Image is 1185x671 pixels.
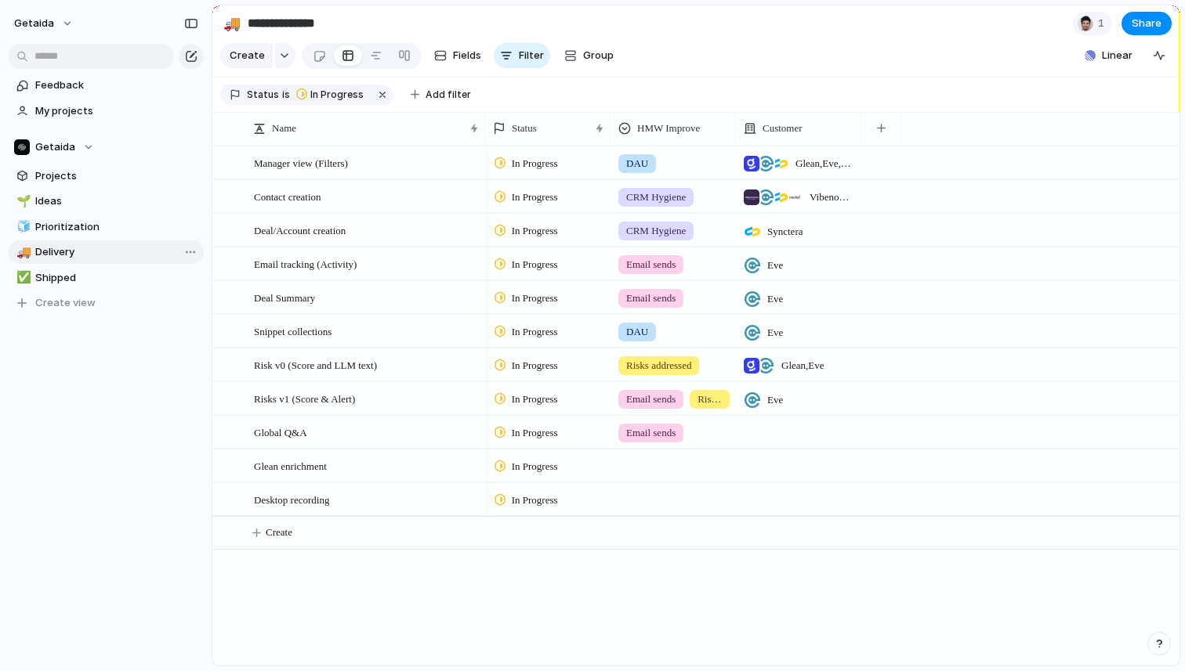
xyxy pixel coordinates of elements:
span: DAU [626,324,648,340]
span: Delivery [35,244,198,260]
span: Prioritization [35,219,198,235]
span: DAU [626,156,648,171]
span: Status [247,88,279,102]
span: Email sends [626,391,676,407]
span: In Progress [512,492,558,508]
div: 🚚 [16,244,27,262]
span: My projects [35,103,198,119]
span: In Progress [512,425,558,441]
a: Feedback [8,74,204,97]
a: 🚚Delivery [8,240,204,264]
span: Email sends [626,257,676,272]
button: is [279,86,293,103]
button: Create [220,43,273,68]
span: Global Q&A [254,423,307,441]
span: Getaida [35,139,75,155]
span: Email tracking (Activity) [254,254,357,272]
span: Glean , Eve [781,358,824,373]
span: Filter [519,48,544,63]
button: Group [556,43,621,68]
span: In Progress [512,358,558,373]
span: Glean , Eve , Synctera [795,156,855,171]
span: Vibenomics , Eve , Synctera , Fractal [810,189,855,205]
span: Eve [767,258,783,273]
span: Risk v0 (Score and LLM text) [254,355,377,373]
span: Group [583,48,614,63]
span: Create [230,48,265,63]
span: Ideas [35,193,198,209]
div: 🧊 [16,218,27,236]
span: Share [1132,16,1161,31]
a: 🧊Prioritization [8,215,204,239]
span: In Progress [512,156,558,171]
span: In Progress [512,223,558,239]
span: In Progress [512,290,558,306]
button: Create view [8,291,204,315]
span: Risks addressed [626,358,691,373]
span: Linear [1102,48,1132,63]
span: Customer [763,121,803,136]
span: Email sends [626,425,676,441]
span: Projects [35,168,198,184]
a: ✅Shipped [8,266,204,290]
span: Eve [767,392,783,408]
a: 🌱Ideas [8,189,204,213]
span: Email sends [626,290,676,306]
span: getaida [14,16,54,31]
span: Risks addressed [698,391,722,407]
span: Snippet collections [254,322,332,340]
span: Eve [767,291,783,307]
button: 🌱 [14,193,30,209]
a: Projects [8,164,204,188]
span: Feedback [35,78,198,93]
button: 🚚 [14,244,30,260]
span: Create view [35,295,96,311]
div: 🚚 [223,13,241,34]
span: Create [266,525,292,540]
span: Name [272,121,296,136]
span: Fields [453,48,481,63]
button: Fields [428,43,487,68]
span: Manager view (Filters) [254,153,348,171]
button: In Progress [292,86,373,103]
span: Shipped [35,270,198,286]
span: Contact creation [254,187,321,205]
span: Eve [767,325,783,341]
button: getaida [7,11,82,36]
span: is [282,88,290,102]
div: 🌱 [16,193,27,211]
span: CRM Hygiene [626,223,686,239]
a: My projects [8,99,204,123]
span: Add filter [426,88,471,102]
span: HMW Improve [637,121,700,136]
span: In Progress [512,391,558,407]
span: In Progress [512,189,558,205]
span: In Progress [512,459,558,474]
span: In Progress [512,324,558,340]
button: 🚚 [219,11,245,36]
span: Risks v1 (Score & Alert) [254,389,355,407]
button: Add filter [401,84,480,106]
span: Deal/Account creation [254,221,346,239]
span: CRM Hygiene [626,189,686,205]
button: Linear [1078,44,1139,67]
span: Status [512,121,537,136]
button: 🧊 [14,219,30,235]
span: 1 [1098,16,1109,31]
div: ✅ [16,269,27,287]
span: Desktop recording [254,490,329,508]
button: Filter [494,43,550,68]
span: Deal Summary [254,288,315,306]
button: ✅ [14,270,30,286]
span: In Progress [512,257,558,272]
span: Glean enrichment [254,456,327,474]
span: Synctera [767,224,803,240]
span: In Progress [310,88,364,102]
button: Share [1122,12,1172,35]
button: Getaida [8,135,204,159]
